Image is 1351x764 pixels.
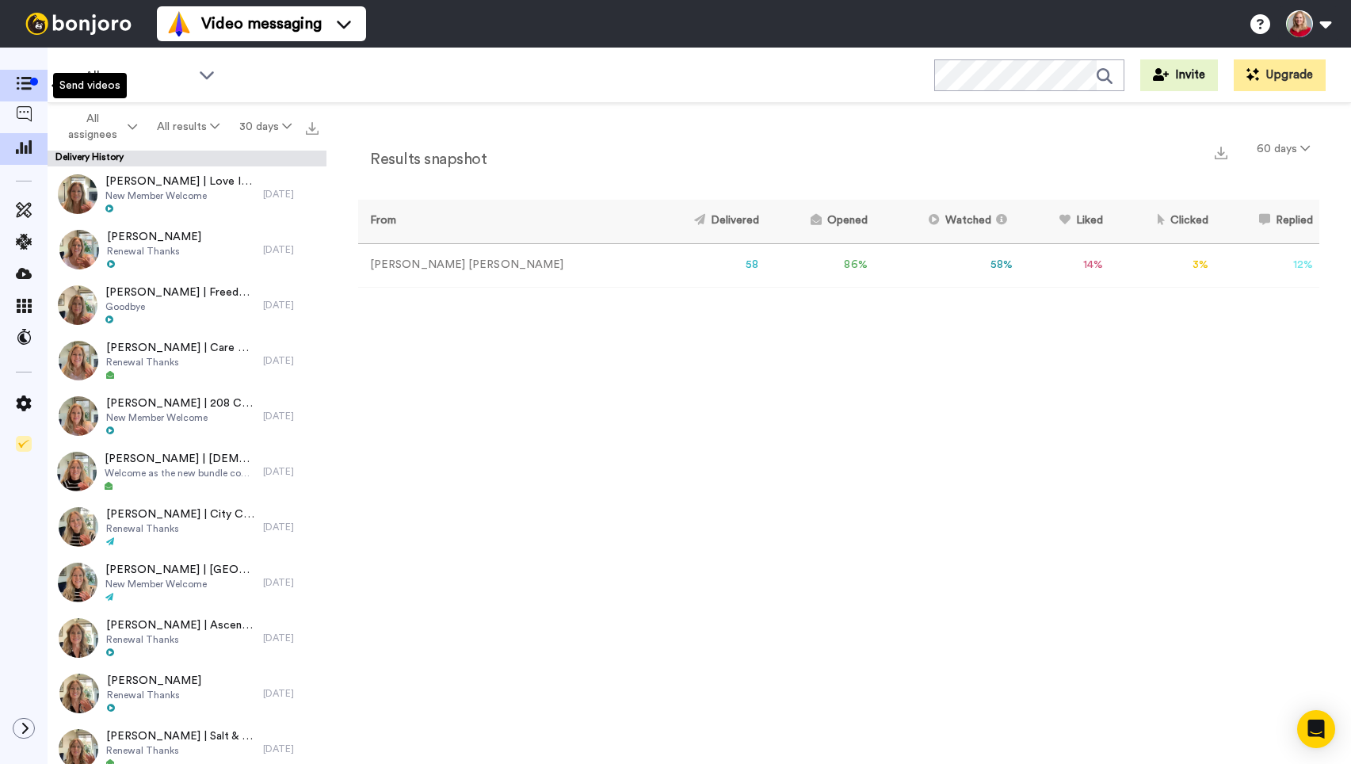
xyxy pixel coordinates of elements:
[1210,140,1232,163] button: Export a summary of each team member’s results that match this filter now.
[106,522,255,535] span: Renewal Thanks
[105,174,255,189] span: [PERSON_NAME] | Love INC of [GEOGRAPHIC_DATA]
[147,113,230,141] button: All results
[106,744,256,757] span: Renewal Thanks
[105,562,255,578] span: [PERSON_NAME] | [GEOGRAPHIC_DATA]
[1297,710,1335,748] div: Open Intercom Messenger
[48,333,326,388] a: [PERSON_NAME] | Care CenterRenewal Thanks[DATE]
[229,113,301,141] button: 30 days
[263,188,319,201] div: [DATE]
[48,277,326,333] a: [PERSON_NAME] | Freedom Builders of AmericaGoodbye[DATE]
[85,67,191,86] span: All
[358,200,646,243] th: From
[263,354,319,367] div: [DATE]
[19,13,138,35] img: bj-logo-header-white.svg
[107,245,201,258] span: Renewal Thanks
[105,451,255,467] span: [PERSON_NAME] | [DEMOGRAPHIC_DATA][PERSON_NAME]
[1234,59,1326,91] button: Upgrade
[58,174,97,214] img: 6b5ac731-3435-48c1-b6a0-591e1f8ecbb9-thumb.jpg
[263,743,319,755] div: [DATE]
[646,200,765,243] th: Delivered
[263,410,319,422] div: [DATE]
[358,243,646,287] td: [PERSON_NAME] [PERSON_NAME]
[59,618,98,658] img: de36031a-262b-4890-9e59-db49f00589cd-thumb.jpg
[263,299,319,311] div: [DATE]
[646,243,765,287] td: 58
[1215,243,1319,287] td: 12 %
[1109,243,1215,287] td: 3 %
[201,13,322,35] span: Video messaging
[48,388,326,444] a: [PERSON_NAME] | 208 CompaniesNew Member Welcome[DATE]
[59,396,98,436] img: 55743aa5-9e76-4254-8190-0624120553c0-thumb.jpg
[48,666,326,721] a: [PERSON_NAME]Renewal Thanks[DATE]
[1019,243,1109,287] td: 14 %
[48,166,326,222] a: [PERSON_NAME] | Love INC of [GEOGRAPHIC_DATA]New Member Welcome[DATE]
[59,507,98,547] img: 41e48a4c-f732-4dbd-a35b-dece2526cd56-thumb.jpg
[765,243,874,287] td: 86 %
[105,285,255,300] span: [PERSON_NAME] | Freedom Builders of America
[59,230,99,269] img: 1d781421-5c4c-4da7-b350-9265f9229a24-thumb.jpg
[60,111,124,143] span: All assignees
[263,687,319,700] div: [DATE]
[51,105,147,149] button: All assignees
[53,73,127,98] div: Send videos
[1215,147,1227,159] img: export.svg
[107,229,201,245] span: [PERSON_NAME]
[106,340,255,356] span: [PERSON_NAME] | Care Center
[106,506,255,522] span: [PERSON_NAME] | City Connections
[106,728,256,744] span: [PERSON_NAME] | Salt & Light Ministries
[301,115,323,139] button: Export all results that match these filters now.
[1109,200,1215,243] th: Clicked
[105,578,255,590] span: New Member Welcome
[48,444,326,499] a: [PERSON_NAME] | [DEMOGRAPHIC_DATA][PERSON_NAME]Welcome as the new bundle coordinator[DATE]
[48,151,326,166] div: Delivery History
[105,300,255,313] span: Goodbye
[358,151,487,168] h2: Results snapshot
[107,689,201,701] span: Renewal Thanks
[306,122,319,135] img: export.svg
[263,243,319,256] div: [DATE]
[166,11,192,36] img: vm-color.svg
[106,633,255,646] span: Renewal Thanks
[106,356,255,369] span: Renewal Thanks
[1215,200,1319,243] th: Replied
[48,222,326,277] a: [PERSON_NAME]Renewal Thanks[DATE]
[59,674,99,713] img: d6696ea4-467b-43a7-89e4-461e8c477af3-thumb.jpg
[874,200,1019,243] th: Watched
[58,563,97,602] img: 4563c734-5f0c-4bd5-98b8-e6062ab584ad-thumb.jpg
[263,465,319,478] div: [DATE]
[263,576,319,589] div: [DATE]
[765,200,874,243] th: Opened
[1247,135,1319,163] button: 60 days
[107,673,201,689] span: [PERSON_NAME]
[48,499,326,555] a: [PERSON_NAME] | City ConnectionsRenewal Thanks[DATE]
[59,341,98,380] img: f5e11167-3485-4acd-bb45-00177a0578b6-thumb.jpg
[874,243,1019,287] td: 58 %
[263,521,319,533] div: [DATE]
[106,411,255,424] span: New Member Welcome
[105,467,255,479] span: Welcome as the new bundle coordinator
[1019,200,1109,243] th: Liked
[58,285,97,325] img: 1c57e733-5ee0-4d8f-a6c0-9112f1b36a27-thumb.jpg
[48,555,326,610] a: [PERSON_NAME] | [GEOGRAPHIC_DATA]New Member Welcome[DATE]
[48,610,326,666] a: [PERSON_NAME] | Ascent RecoveryRenewal Thanks[DATE]
[1140,59,1218,91] button: Invite
[57,452,97,491] img: e3a8e33a-4b94-4676-9579-9c10e3f84ee6-thumb.jpg
[105,189,255,202] span: New Member Welcome
[106,395,255,411] span: [PERSON_NAME] | 208 Companies
[106,617,255,633] span: [PERSON_NAME] | Ascent Recovery
[16,436,32,452] img: Checklist.svg
[263,632,319,644] div: [DATE]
